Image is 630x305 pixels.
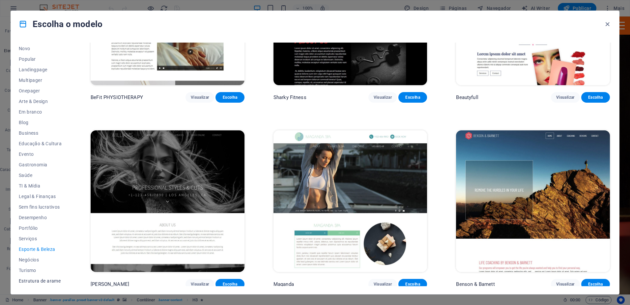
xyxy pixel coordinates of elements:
button: Esporte & Beleza [19,244,62,254]
span: Escolha [404,282,422,287]
p: BeFit PHYSIOTHERAPY [91,94,143,101]
p: Benson & Barnett [456,281,495,288]
button: Blog [19,117,62,128]
span: Esporte & Beleza [19,247,62,252]
img: Williams [91,130,244,272]
span: Novo [19,46,62,51]
span: Visualizar [191,95,209,100]
button: Onepager [19,85,62,96]
button: Landingpage [19,64,62,75]
span: Legal & Finanças [19,194,62,199]
span: Negócios [19,257,62,262]
button: Legal & Finanças [19,191,62,202]
span: Turismo [19,268,62,273]
button: Multipager [19,75,62,85]
button: TI & Mídia [19,181,62,191]
button: Visualizar [186,279,214,289]
span: Popular [19,56,62,62]
span: Escolha [404,95,422,100]
p: [PERSON_NAME] [91,281,129,288]
span: Escolha [587,282,605,287]
button: Visualizar [368,279,397,289]
button: Popular [19,54,62,64]
button: Escolha [215,92,244,103]
span: Evento [19,152,62,157]
span: Landingpage [19,67,62,72]
button: Visualizar [368,92,397,103]
button: Gastronomia [19,159,62,170]
button: Escolha [215,279,244,289]
button: Serviços [19,233,62,244]
button: Em branco [19,107,62,117]
span: TI & Mídia [19,183,62,188]
p: Maganda [273,281,294,288]
button: Escolha [581,92,610,103]
button: Negócios [19,254,62,265]
button: Educação & Cultura [19,138,62,149]
span: Visualizar [556,282,574,287]
span: Multipager [19,78,62,83]
button: Turismo [19,265,62,276]
span: Blog [19,120,62,125]
span: Escolha [221,282,239,287]
span: Gastronomia [19,162,62,167]
p: Sharky Fitness [273,94,306,101]
span: Visualizar [191,282,209,287]
span: Desempenho [19,215,62,220]
button: Novo [19,43,62,54]
button: Sem fins lucrativos [19,202,62,212]
span: Estrutura de arame [19,278,62,284]
p: Beautyfull [456,94,478,101]
span: Serviços [19,236,62,241]
span: Visualizar [556,95,574,100]
button: Saúde [19,170,62,181]
span: Escolha [221,95,239,100]
span: Arte & Design [19,99,62,104]
img: Benson & Barnett [456,130,610,272]
span: Em branco [19,109,62,115]
h4: Escolha o modelo [19,19,102,29]
button: Portfólio [19,223,62,233]
span: Educação & Cultura [19,141,62,146]
img: Maganda [273,130,427,272]
span: Business [19,130,62,136]
button: Escolha [398,92,427,103]
button: Business [19,128,62,138]
button: Visualizar [551,279,580,289]
button: Escolha [581,279,610,289]
span: Visualizar [374,95,392,100]
span: Sem fins lucrativos [19,204,62,210]
span: Visualizar [374,282,392,287]
span: Escolha [587,95,605,100]
span: Saúde [19,173,62,178]
span: Portfólio [19,225,62,231]
button: Evento [19,149,62,159]
button: Visualizar [186,92,214,103]
button: Desempenho [19,212,62,223]
button: Estrutura de arame [19,276,62,286]
button: Arte & Design [19,96,62,107]
span: Onepager [19,88,62,93]
button: Escolha [398,279,427,289]
button: Visualizar [551,92,580,103]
